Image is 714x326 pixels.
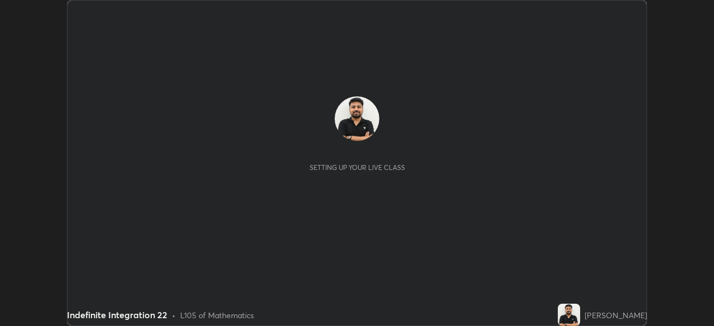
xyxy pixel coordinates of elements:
[335,96,379,141] img: a9ba632262ef428287db51fe8869eec0.jpg
[585,309,647,321] div: [PERSON_NAME]
[172,309,176,321] div: •
[558,304,580,326] img: a9ba632262ef428287db51fe8869eec0.jpg
[67,308,167,322] div: Indefinite Integration 22
[310,163,405,172] div: Setting up your live class
[180,309,254,321] div: L105 of Mathematics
